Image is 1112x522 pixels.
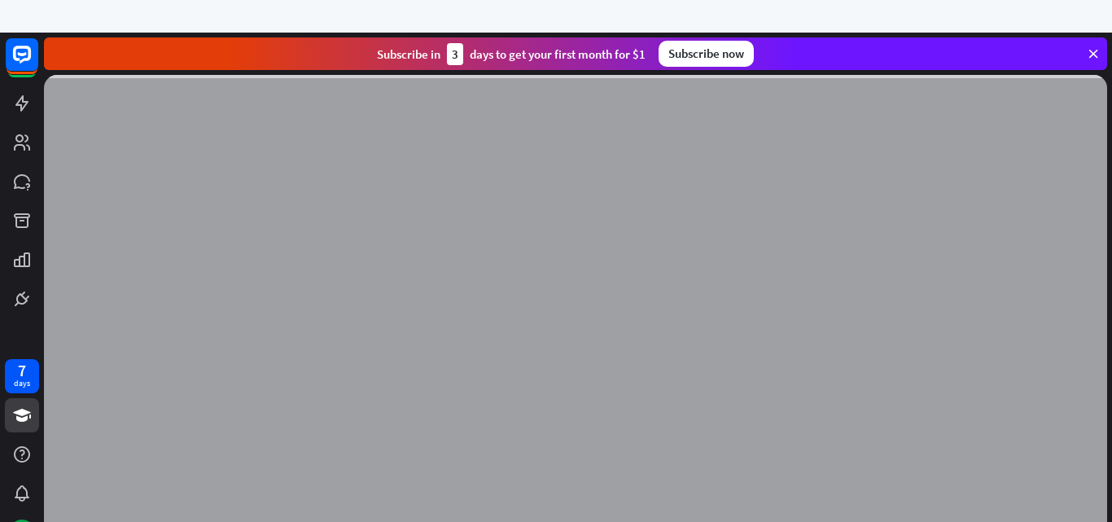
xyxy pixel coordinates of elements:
[447,43,463,65] div: 3
[18,363,26,378] div: 7
[659,41,754,67] div: Subscribe now
[5,359,39,393] a: 7 days
[14,378,30,389] div: days
[377,43,646,65] div: Subscribe in days to get your first month for $1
